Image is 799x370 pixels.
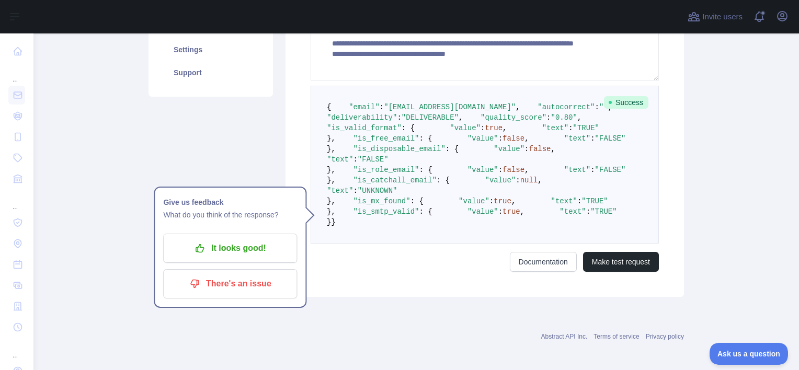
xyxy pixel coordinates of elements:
[163,196,297,209] h1: Give us feedback
[485,124,503,132] span: true
[511,197,516,205] span: ,
[384,103,516,111] span: "[EMAIL_ADDRESS][DOMAIN_NAME]"
[171,275,289,293] p: There's an issue
[516,103,520,111] span: ,
[402,113,459,122] span: "DELIVERABLE"
[646,333,684,340] a: Privacy policy
[583,252,659,272] button: Make test request
[494,145,524,153] span: "value"
[327,166,336,174] span: },
[551,113,577,122] span: "0.80"
[538,176,542,184] span: ,
[327,197,336,205] span: },
[516,176,520,184] span: :
[520,176,538,184] span: null
[577,197,581,205] span: :
[524,145,529,153] span: :
[467,134,498,143] span: "value"
[595,103,599,111] span: :
[564,166,590,174] span: "text"
[459,197,489,205] span: "value"
[327,218,331,226] span: }
[498,166,503,174] span: :
[353,166,419,174] span: "is_role_email"
[380,103,384,111] span: :
[595,166,626,174] span: "FALSE"
[551,197,577,205] span: "text"
[163,269,297,298] button: There's an issue
[161,61,260,84] a: Support
[686,8,745,25] button: Invite users
[551,145,555,153] span: ,
[503,166,524,174] span: false
[546,113,551,122] span: :
[353,207,419,216] span: "is_smtp_valid"
[581,197,608,205] span: "TRUE"
[450,124,481,132] span: "value"
[397,113,401,122] span: :
[353,155,357,164] span: :
[402,124,415,132] span: : {
[419,134,432,143] span: : {
[331,218,335,226] span: }
[573,124,599,132] span: "TRUE"
[327,176,336,184] span: },
[494,197,511,205] span: true
[437,176,450,184] span: : {
[481,124,485,132] span: :
[8,63,25,84] div: ...
[358,155,389,164] span: "FALSE"
[590,166,595,174] span: :
[586,207,590,216] span: :
[542,124,568,132] span: "text"
[593,333,639,340] a: Terms of service
[608,103,612,111] span: ,
[353,145,445,153] span: "is_disposable_email"
[8,339,25,360] div: ...
[459,113,463,122] span: ,
[327,124,402,132] span: "is_valid_format"
[702,11,743,23] span: Invite users
[590,207,617,216] span: "TRUE"
[577,113,581,122] span: ,
[503,207,520,216] span: true
[349,103,380,111] span: "email"
[485,176,516,184] span: "value"
[541,333,588,340] a: Abstract API Inc.
[599,103,608,111] span: ""
[524,166,529,174] span: ,
[327,103,331,111] span: {
[538,103,595,111] span: "autocorrect"
[163,234,297,263] button: It looks good!
[446,145,459,153] span: : {
[467,166,498,174] span: "value"
[481,113,546,122] span: "quality_score"
[467,207,498,216] span: "value"
[710,343,789,365] iframe: Toggle Customer Support
[358,187,397,195] span: "UNKNOWN"
[520,207,524,216] span: ,
[498,134,503,143] span: :
[503,134,524,143] span: false
[410,197,424,205] span: : {
[560,207,586,216] span: "text"
[564,134,590,143] span: "text"
[590,134,595,143] span: :
[353,187,357,195] span: :
[604,96,648,109] span: Success
[419,207,432,216] span: : {
[524,134,529,143] span: ,
[171,239,289,257] p: It looks good!
[568,124,573,132] span: :
[510,252,577,272] a: Documentation
[498,207,503,216] span: :
[595,134,626,143] span: "FALSE"
[353,176,437,184] span: "is_catchall_email"
[529,145,551,153] span: false
[353,197,410,205] span: "is_mx_found"
[327,134,336,143] span: },
[327,145,336,153] span: },
[161,38,260,61] a: Settings
[353,134,419,143] span: "is_free_email"
[503,124,507,132] span: ,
